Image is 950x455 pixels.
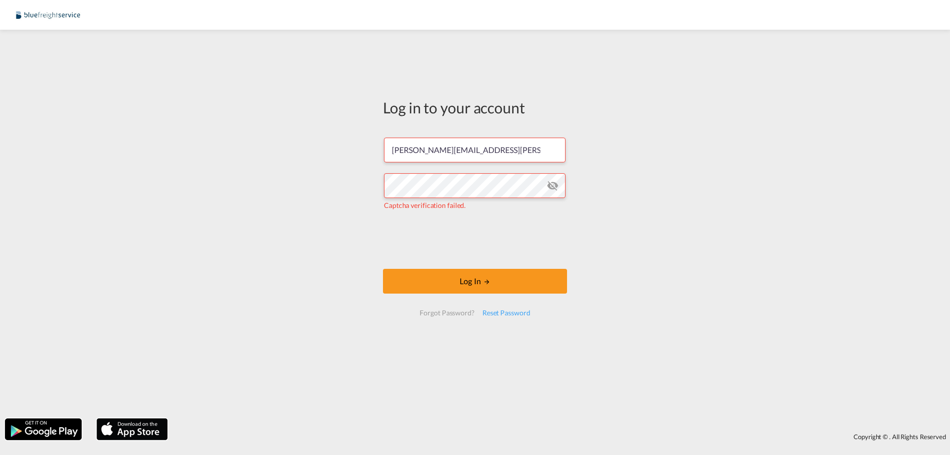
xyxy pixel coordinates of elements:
[400,220,550,259] iframe: reCAPTCHA
[478,304,534,322] div: Reset Password
[383,97,567,118] div: Log in to your account
[383,269,567,294] button: LOGIN
[416,304,478,322] div: Forgot Password?
[95,417,169,441] img: apple.png
[15,4,82,26] img: 9097ab40c0d911ee81d80fb7ec8da167.JPG
[384,138,566,162] input: Enter email/phone number
[4,417,83,441] img: google.png
[547,180,559,192] md-icon: icon-eye-off
[173,428,950,445] div: Copyright © . All Rights Reserved
[384,201,466,209] span: Captcha verification failed.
